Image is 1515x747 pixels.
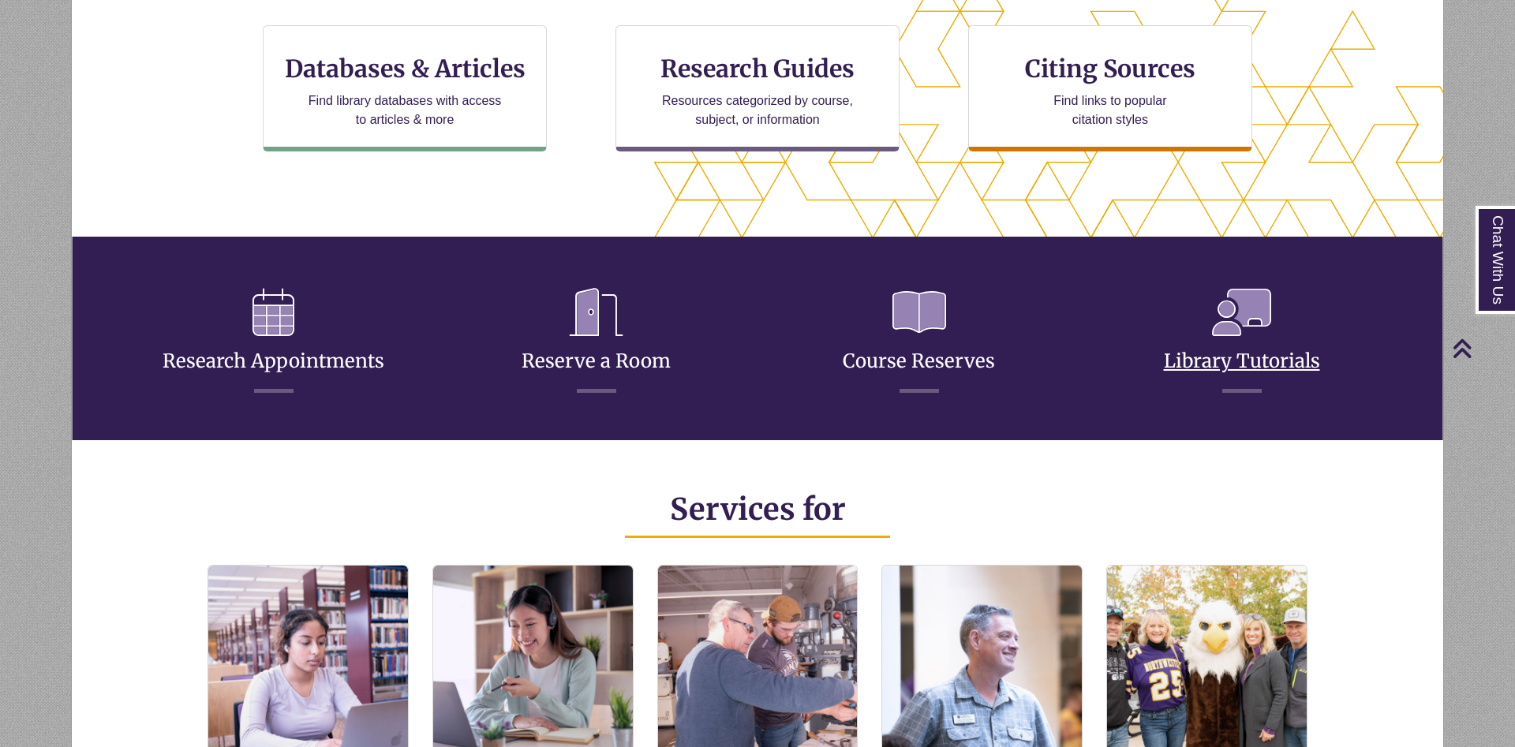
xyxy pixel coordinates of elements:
[670,491,846,528] span: Services for
[1452,338,1511,359] a: Back to Top
[163,311,384,373] a: Research Appointments
[655,92,861,129] p: Resources categorized by course, subject, or information
[1014,54,1206,84] h3: Citing Sources
[629,54,886,84] h3: Research Guides
[263,25,547,151] a: Databases & Articles Find library databases with access to articles & more
[302,92,508,129] p: Find library databases with access to articles & more
[843,311,995,373] a: Course Reserves
[1033,92,1187,129] p: Find links to popular citation styles
[968,25,1252,151] a: Citing Sources Find links to popular citation styles
[522,311,671,373] a: Reserve a Room
[1164,311,1320,373] a: Library Tutorials
[615,25,900,151] a: Research Guides Resources categorized by course, subject, or information
[276,54,533,84] h3: Databases & Articles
